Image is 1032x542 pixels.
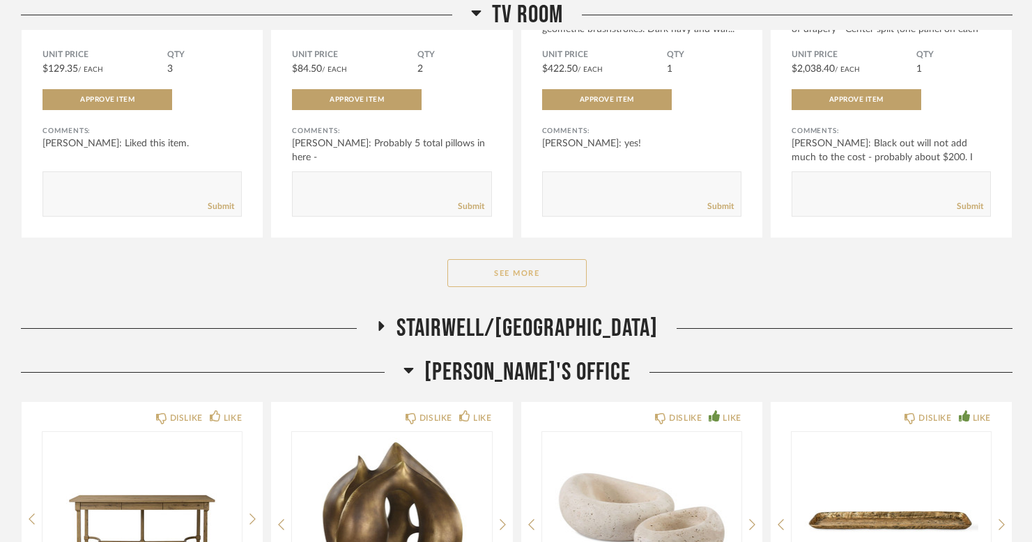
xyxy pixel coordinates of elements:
[292,64,322,74] span: $84.50
[170,411,203,425] div: DISLIKE
[167,49,242,61] span: QTY
[43,124,242,138] div: Comments:
[667,49,741,61] span: QTY
[829,96,884,103] span: Approve Item
[417,64,423,74] span: 2
[973,411,991,425] div: LIKE
[792,64,835,74] span: $2,038.40
[916,64,922,74] span: 1
[669,411,702,425] div: DISLIKE
[322,66,347,73] span: / Each
[43,89,172,110] button: Approve Item
[792,89,921,110] button: Approve Item
[542,124,741,138] div: Comments:
[330,96,384,103] span: Approve Item
[542,64,578,74] span: $422.50
[542,89,672,110] button: Approve Item
[396,313,658,343] span: Stairwell/[GEOGRAPHIC_DATA]
[78,66,103,73] span: / Each
[707,201,734,212] a: Submit
[458,201,484,212] a: Submit
[835,66,860,73] span: / Each
[542,137,741,150] div: [PERSON_NAME]: yes!
[417,49,492,61] span: QTY
[447,259,587,287] button: See More
[43,137,242,150] div: [PERSON_NAME]: Liked this item.
[419,411,452,425] div: DISLIKE
[292,89,422,110] button: Approve Item
[473,411,491,425] div: LIKE
[208,201,234,212] a: Submit
[918,411,951,425] div: DISLIKE
[957,201,983,212] a: Submit
[167,64,173,74] span: 3
[43,64,78,74] span: $129.35
[792,137,991,178] div: [PERSON_NAME]: Black out will not add much to the cost - probably about $200. I think we...
[292,49,417,61] span: Unit Price
[224,411,242,425] div: LIKE
[792,124,991,138] div: Comments:
[43,49,167,61] span: Unit Price
[292,124,491,138] div: Comments:
[578,66,603,73] span: / Each
[667,64,672,74] span: 1
[792,49,916,61] span: Unit Price
[580,96,634,103] span: Approve Item
[723,411,741,425] div: LIKE
[424,357,631,387] span: [PERSON_NAME]'s Office
[292,137,491,164] div: [PERSON_NAME]: Probably 5 total pillows in here -
[542,49,667,61] span: Unit Price
[916,49,991,61] span: QTY
[80,96,134,103] span: Approve Item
